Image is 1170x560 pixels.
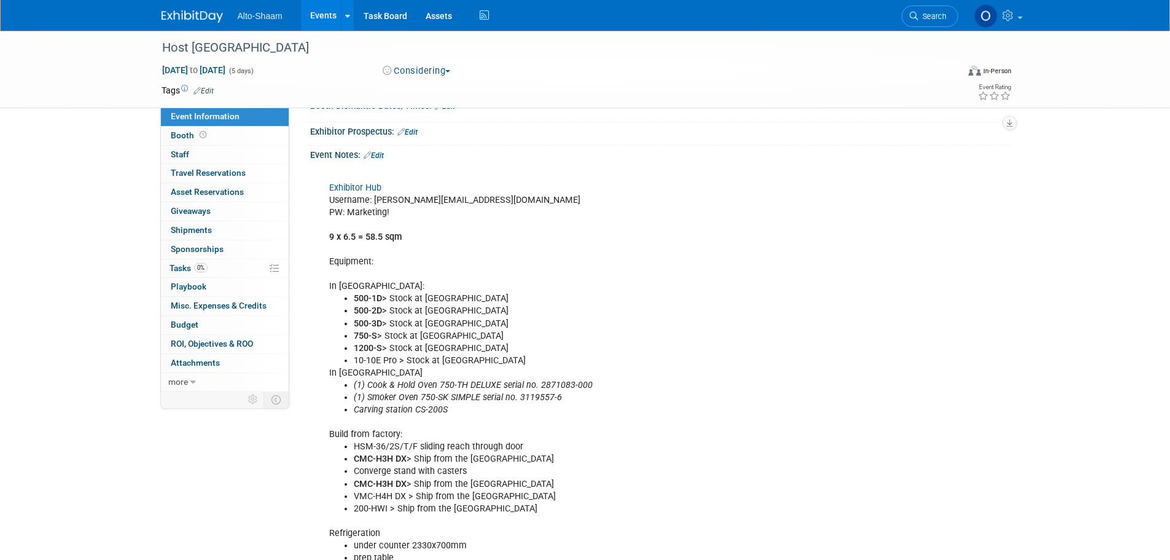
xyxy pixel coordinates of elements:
span: Booth [171,130,209,140]
span: Giveaways [171,206,211,216]
span: Shipments [171,225,212,235]
li: 10-10E Pro > Stock at [GEOGRAPHIC_DATA] [354,355,867,367]
li: > Ship from the [GEOGRAPHIC_DATA] [354,478,867,491]
b: 1200-S [354,343,382,353]
li: under counter 2330x700mm [354,540,867,552]
a: Search [902,6,958,27]
span: Sponsorships [171,244,224,254]
span: Attachments [171,358,220,368]
b: CMC-H3H DX [354,479,407,489]
a: Staff [161,146,289,164]
span: Alto-Shaam [238,11,283,21]
a: Giveaways [161,202,289,221]
span: Asset Reservations [171,187,244,197]
li: > Ship from the [GEOGRAPHIC_DATA] [354,453,867,465]
b: 500-1D [354,293,382,304]
b: 500-2D [354,306,382,316]
a: Booth [161,127,289,145]
li: 200-HWI > Ship from the [GEOGRAPHIC_DATA] [354,503,867,515]
i: (1) Smoker Oven 750-SK SIMPLE serial no. 3119557-6 [354,392,562,403]
div: Event Notes: [310,146,1009,162]
div: Host [GEOGRAPHIC_DATA] [158,37,940,59]
a: Sponsorships [161,240,289,259]
li: HSM-36/2S/T/F sliding reach through door [354,441,867,453]
li: > Stock at [GEOGRAPHIC_DATA] [354,293,867,305]
li: > Stock at [GEOGRAPHIC_DATA] [354,330,867,342]
a: Edit [364,151,384,160]
span: Budget [171,320,198,329]
a: Edit [193,87,214,95]
a: Misc. Expenses & Credits [161,297,289,315]
i: (1) Cook & Hold Oven 750-TH DELUXE serial no. 2871083-000 [354,380,593,390]
a: ROI, Objectives & ROO [161,335,289,353]
b: 9 x 6.5 = 58.5 sqm [329,232,402,242]
span: more [168,377,188,387]
span: [DATE] [DATE] [162,65,226,76]
b: CMC-H3H DX [354,454,407,464]
a: Attachments [161,354,289,373]
a: Asset Reservations [161,183,289,202]
img: Olivia Strasser [974,4,997,28]
span: Travel Reservations [171,168,246,178]
div: Event Format [886,64,1012,82]
img: ExhibitDay [162,10,223,23]
span: Playbook [171,282,206,291]
a: Event Information [161,108,289,126]
span: Staff [171,149,189,159]
b: 500-3D [354,318,382,329]
td: Personalize Event Tab Strip [243,392,264,408]
i: Carving station CS-200S [354,404,448,415]
a: Travel Reservations [161,164,289,183]
td: Tags [162,84,214,97]
li: > Stock at [GEOGRAPHIC_DATA] [354,342,867,355]
span: Tasks [170,263,208,273]
a: Tasks0% [161,259,289,278]
li: > Stock at [GEOGRAPHIC_DATA] [354,318,867,330]
span: to [188,65,200,75]
span: (5 days) [228,67,254,75]
li: Converge stand with casters [354,465,867,478]
div: Event Rating [978,84,1011,90]
span: Booth not reserved yet [197,130,209,140]
a: Shipments [161,221,289,240]
span: Search [918,12,946,21]
img: Format-Inperson.png [969,66,981,76]
a: Edit [397,128,418,136]
span: 0% [194,263,208,272]
a: Playbook [161,278,289,296]
span: Event Information [171,111,240,121]
a: more [161,373,289,392]
td: Toggle Event Tabs [263,392,289,408]
b: 750-S [354,331,377,341]
li: > Stock at [GEOGRAPHIC_DATA] [354,305,867,317]
div: Exhibitor Prospectus: [310,122,1009,138]
li: VMC-H4H DX > Ship from the [GEOGRAPHIC_DATA] [354,491,867,503]
a: Budget [161,316,289,334]
a: Exhibitor Hub [329,183,381,193]
div: In-Person [983,66,1012,76]
button: Considering [378,65,455,77]
span: ROI, Objectives & ROO [171,339,253,349]
span: Misc. Expenses & Credits [171,301,267,310]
